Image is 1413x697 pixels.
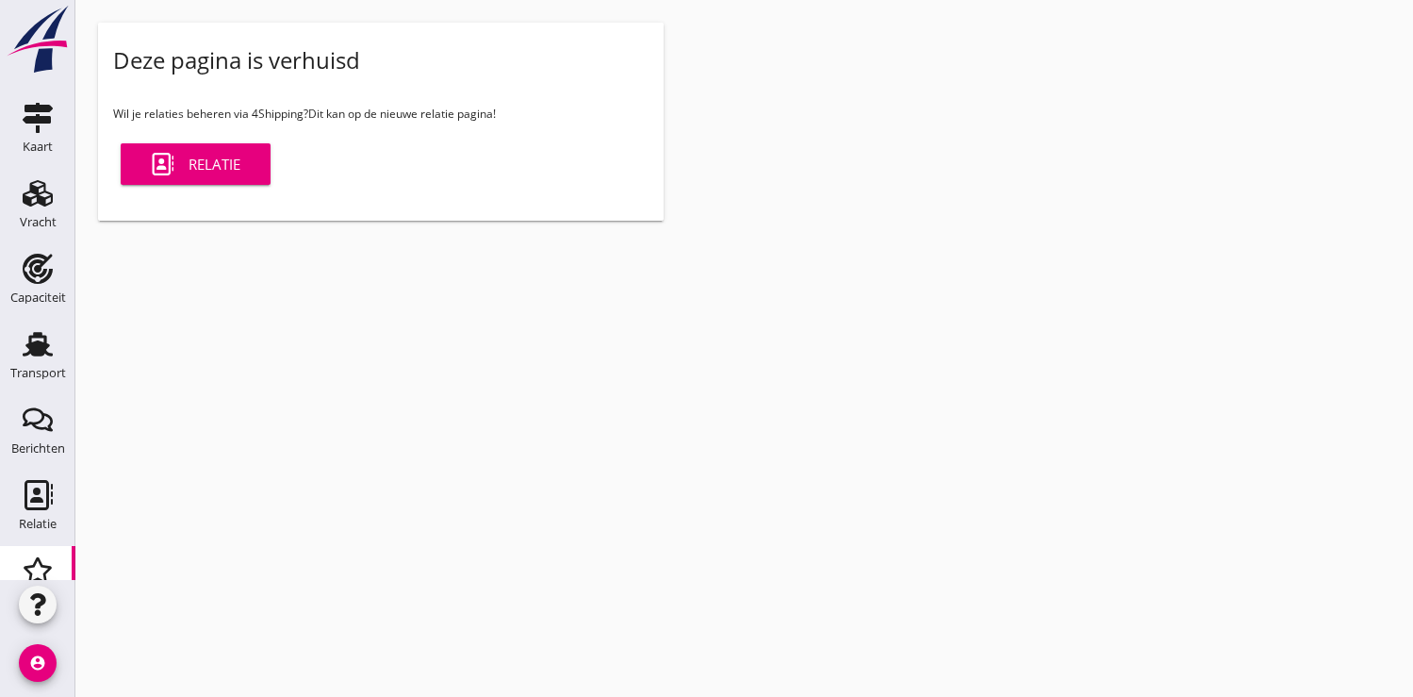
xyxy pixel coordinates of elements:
[308,106,496,122] span: Dit kan op de nieuwe relatie pagina!
[19,644,57,682] i: account_circle
[113,106,308,122] span: Wil je relaties beheren via 4Shipping?
[151,153,240,175] div: Relatie
[10,367,66,379] div: Transport
[19,518,57,530] div: Relatie
[10,291,66,304] div: Capaciteit
[4,5,72,75] img: logo-small.a267ee39.svg
[20,216,57,228] div: Vracht
[113,45,360,75] div: Deze pagina is verhuisd
[121,143,271,185] a: Relatie
[23,141,53,153] div: Kaart
[11,442,65,455] div: Berichten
